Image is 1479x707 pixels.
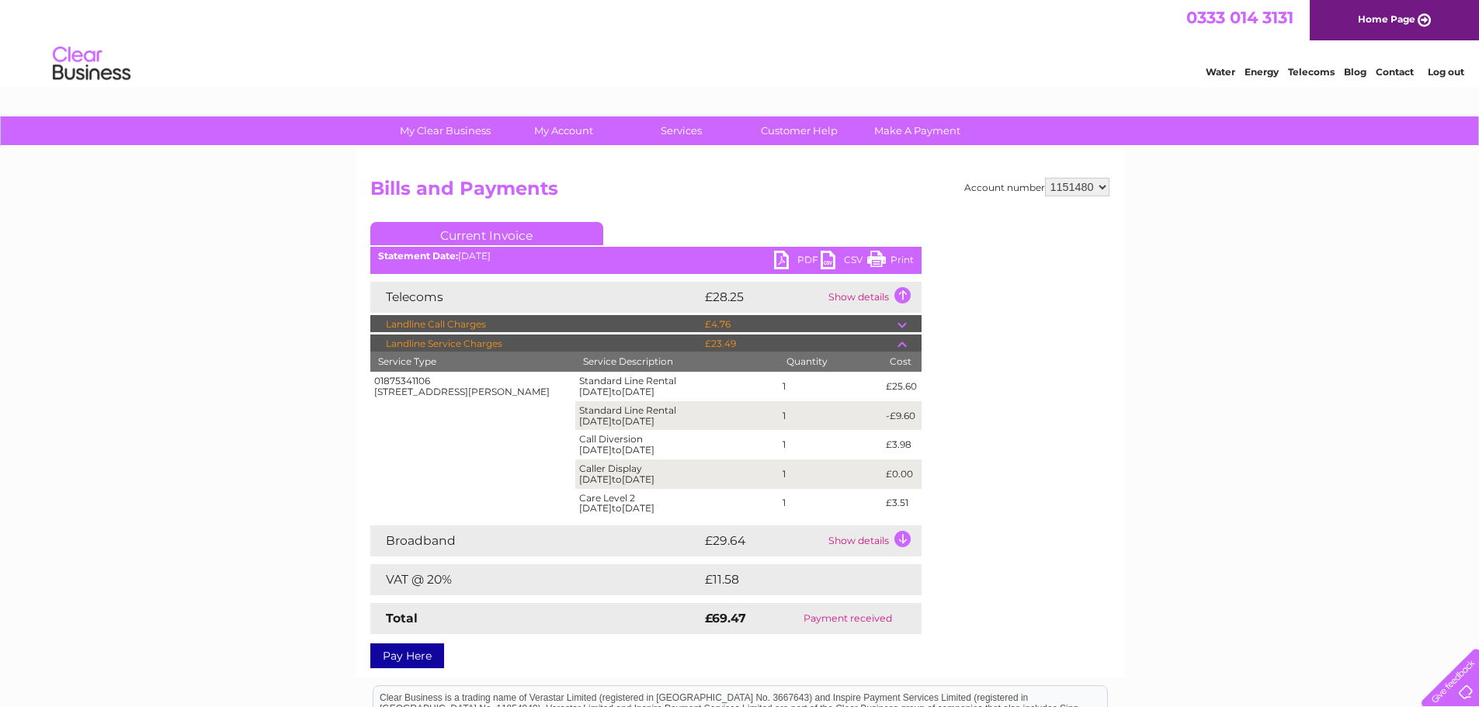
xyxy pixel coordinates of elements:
[370,315,701,334] td: Landline Call Charges
[612,502,622,514] span: to
[612,415,622,427] span: to
[575,352,779,372] th: Service Description
[370,222,603,245] a: Current Invoice
[701,282,825,313] td: £28.25
[370,525,701,556] td: Broadband
[701,525,825,556] td: £29.64
[779,401,882,431] td: 1
[370,564,701,595] td: VAT @ 20%
[964,178,1109,196] div: Account number
[735,116,863,145] a: Customer Help
[499,116,627,145] a: My Account
[1288,66,1335,78] a: Telecoms
[370,178,1109,207] h2: Bills and Payments
[779,489,882,518] td: 1
[779,372,882,401] td: 1
[52,40,131,88] img: logo.png
[779,459,882,489] td: 1
[370,282,701,313] td: Telecoms
[378,250,458,262] b: Statement Date:
[1206,66,1235,78] a: Water
[370,643,444,668] a: Pay Here
[853,116,981,145] a: Make A Payment
[775,603,921,634] td: Payment received
[882,401,921,431] td: -£9.60
[381,116,509,145] a: My Clear Business
[1376,66,1414,78] a: Contact
[882,430,921,459] td: £3.98
[821,251,867,273] a: CSV
[612,444,622,456] span: to
[1245,66,1279,78] a: Energy
[386,611,418,626] strong: Total
[705,611,746,626] strong: £69.47
[701,564,887,595] td: £11.58
[373,9,1107,75] div: Clear Business is a trading name of Verastar Limited (registered in [GEOGRAPHIC_DATA] No. 3667643...
[617,116,745,145] a: Services
[701,334,897,353] td: £23.49
[779,352,882,372] th: Quantity
[370,251,922,262] div: [DATE]
[1344,66,1366,78] a: Blog
[575,459,779,489] td: Caller Display [DATE] [DATE]
[370,334,701,353] td: Landline Service Charges
[575,401,779,431] td: Standard Line Rental [DATE] [DATE]
[701,315,897,334] td: £4.76
[779,430,882,459] td: 1
[825,282,922,313] td: Show details
[867,251,914,273] a: Print
[825,525,922,556] td: Show details
[882,459,921,489] td: £0.00
[575,372,779,401] td: Standard Line Rental [DATE] [DATE]
[882,352,921,372] th: Cost
[612,473,622,485] span: to
[612,386,622,397] span: to
[374,376,572,397] div: 01875341106 [STREET_ADDRESS][PERSON_NAME]
[1428,66,1464,78] a: Log out
[575,489,779,518] td: Care Level 2 [DATE] [DATE]
[774,251,821,273] a: PDF
[882,372,921,401] td: £25.60
[575,430,779,459] td: Call Diversion [DATE] [DATE]
[370,352,576,372] th: Service Type
[1186,8,1293,27] a: 0333 014 3131
[882,489,921,518] td: £3.51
